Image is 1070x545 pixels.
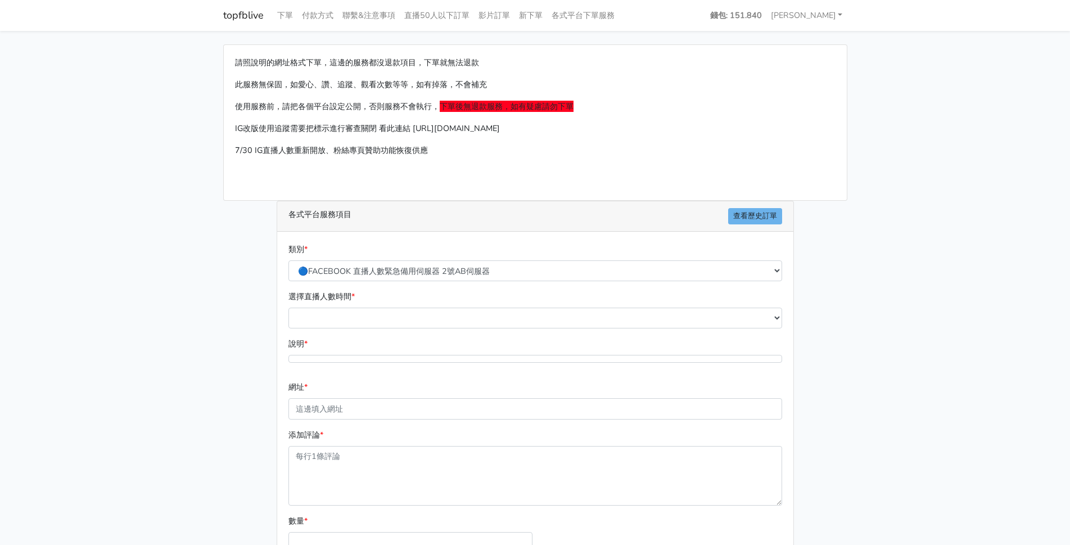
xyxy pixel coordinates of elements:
div: 各式平台服務項目 [277,201,793,232]
label: 網址 [288,381,308,394]
p: 使用服務前，請把各個平台設定公開，否則服務不會執行， [235,100,836,113]
a: 各式平台下單服務 [547,4,619,26]
span: 下單後無退款服務，如有疑慮請勿下單 [440,101,574,112]
a: 新下單 [514,4,547,26]
label: 類別 [288,243,308,256]
p: 7/30 IG直播人數重新開放、粉絲專頁贊助功能恢復供應 [235,144,836,157]
label: 說明 [288,337,308,350]
p: 請照說明的網址格式下單，這邊的服務都沒退款項目，下單就無法退款 [235,56,836,69]
a: 直播50人以下訂單 [400,4,474,26]
a: 付款方式 [297,4,338,26]
a: 查看歷史訂單 [728,208,782,224]
p: 此服務無保固，如愛心、讚、追蹤、觀看次數等等，如有掉落，不會補充 [235,78,836,91]
strong: 錢包: 151.840 [710,10,762,21]
input: 這邊填入網址 [288,398,782,419]
a: 聯繫&注意事項 [338,4,400,26]
a: 下單 [273,4,297,26]
label: 數量 [288,515,308,528]
a: topfblive [223,4,264,26]
a: 錢包: 151.840 [706,4,766,26]
label: 選擇直播人數時間 [288,290,355,303]
p: IG改版使用追蹤需要把標示進行審查關閉 看此連結 [URL][DOMAIN_NAME] [235,122,836,135]
label: 添加評論 [288,429,323,442]
a: [PERSON_NAME] [766,4,847,26]
a: 影片訂單 [474,4,514,26]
